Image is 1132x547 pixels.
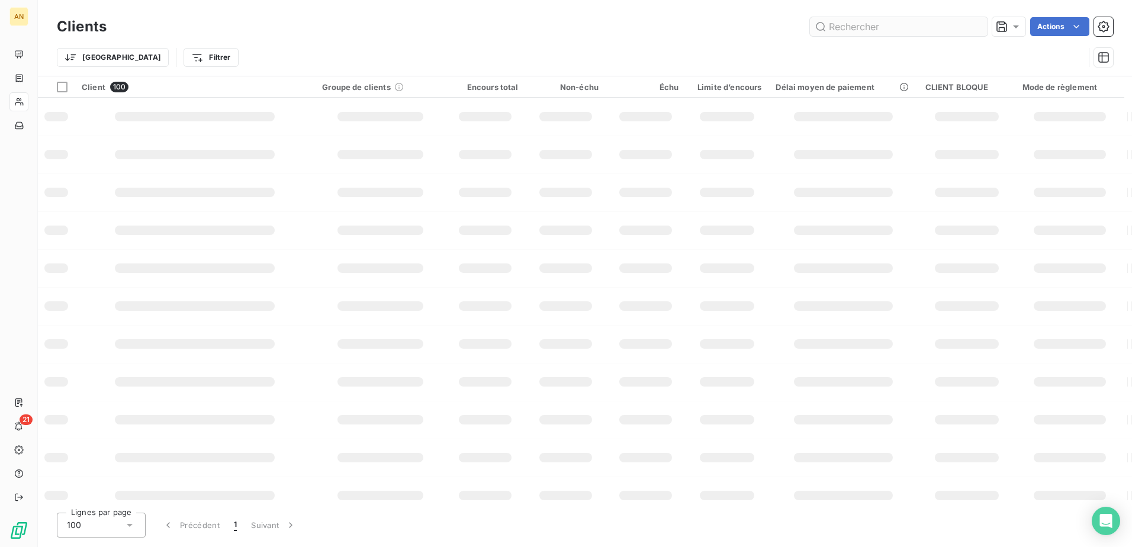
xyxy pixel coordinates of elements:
span: 100 [67,519,81,531]
button: Filtrer [184,48,238,67]
button: 1 [227,513,244,538]
span: Groupe de clients [322,82,391,92]
div: Mode de règlement [1022,82,1118,92]
div: Délai moyen de paiement [776,82,911,92]
span: 1 [234,519,237,531]
div: Encours total [452,82,518,92]
span: 21 [20,414,33,425]
button: Suivant [244,513,304,538]
div: CLIENT BLOQUE [925,82,1008,92]
div: Open Intercom Messenger [1092,507,1120,535]
div: Limite d’encours [693,82,761,92]
div: AN [9,7,28,26]
span: Client [82,82,105,92]
h3: Clients [57,16,107,37]
div: Échu [613,82,678,92]
button: [GEOGRAPHIC_DATA] [57,48,169,67]
span: 100 [110,82,128,92]
img: Logo LeanPay [9,521,28,540]
button: Précédent [155,513,227,538]
div: Non-échu [533,82,599,92]
input: Rechercher [810,17,988,36]
button: Actions [1030,17,1089,36]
